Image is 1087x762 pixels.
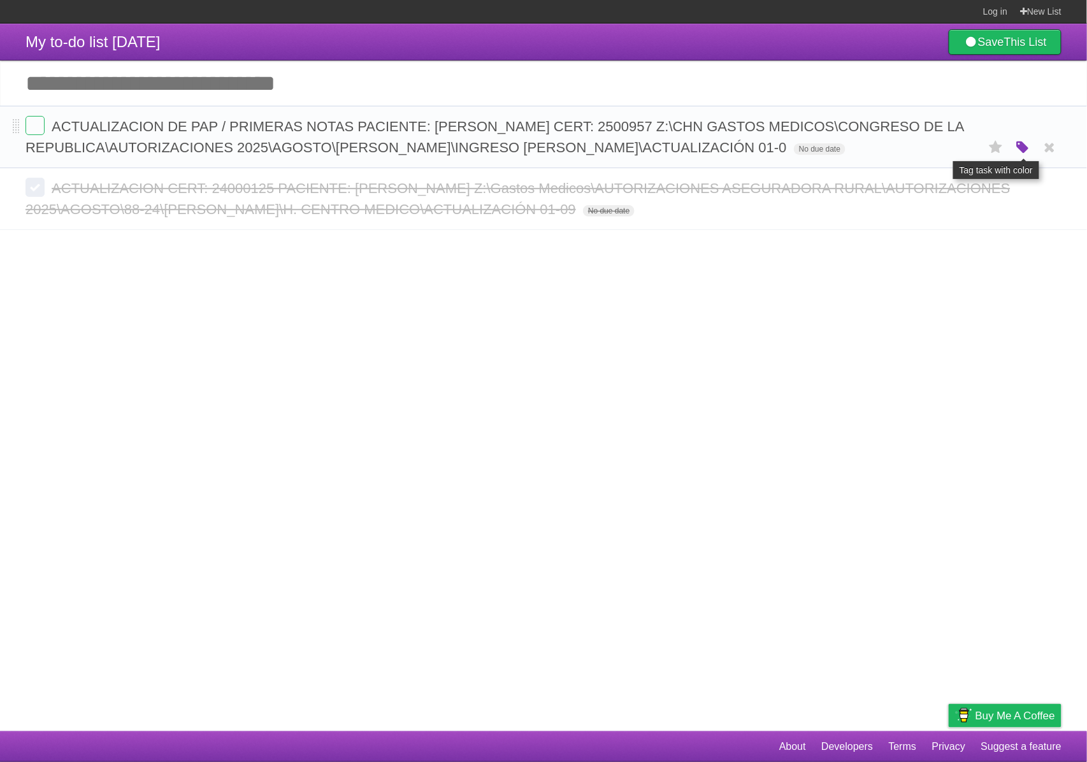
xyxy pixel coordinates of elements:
label: Done [25,116,45,135]
a: SaveThis List [949,29,1062,55]
a: Developers [821,735,873,759]
span: Buy me a coffee [975,705,1055,727]
span: ACTUALIZACION DE PAP / PRIMERAS NOTAS PACIENTE: [PERSON_NAME] CERT: 2500957 Z:\CHN GASTOS MEDICOS... [25,119,964,155]
img: Buy me a coffee [955,705,972,726]
a: Privacy [932,735,965,759]
span: No due date [583,205,635,217]
label: Star task [984,137,1008,158]
span: My to-do list [DATE] [25,33,161,50]
span: No due date [794,143,846,155]
label: Done [25,178,45,197]
span: ACTUALIZACION CERT: 24000125 PACIENTE: [PERSON_NAME] Z:\Gastos Medicos\AUTORIZACIONES ASEGURADORA... [25,180,1011,217]
a: About [779,735,806,759]
b: This List [1004,36,1047,48]
a: Terms [889,735,917,759]
a: Suggest a feature [981,735,1062,759]
a: Buy me a coffee [949,704,1062,728]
